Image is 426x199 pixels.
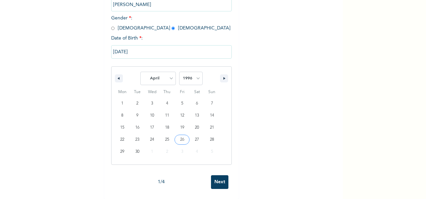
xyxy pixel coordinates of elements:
[145,122,160,134] button: 17
[165,122,169,134] span: 18
[204,87,219,97] span: Sun
[210,110,214,122] span: 14
[160,87,175,97] span: Thu
[115,134,130,146] button: 22
[150,110,154,122] span: 10
[160,110,175,122] button: 11
[160,97,175,110] button: 4
[195,122,199,134] span: 20
[181,97,183,110] span: 5
[115,122,130,134] button: 15
[130,134,145,146] button: 23
[195,110,199,122] span: 13
[130,87,145,97] span: Tue
[160,122,175,134] button: 18
[151,97,153,110] span: 3
[204,134,219,146] button: 28
[204,110,219,122] button: 14
[115,110,130,122] button: 8
[174,110,190,122] button: 12
[174,87,190,97] span: Fri
[190,97,205,110] button: 6
[120,146,124,158] span: 29
[111,45,232,59] input: DD-MM-YYYY
[211,97,213,110] span: 7
[211,175,228,189] input: Next
[165,134,169,146] span: 25
[135,146,139,158] span: 30
[190,122,205,134] button: 20
[130,97,145,110] button: 2
[130,122,145,134] button: 16
[174,122,190,134] button: 19
[111,35,143,42] span: Date of Birth :
[120,122,124,134] span: 15
[130,146,145,158] button: 30
[150,122,154,134] span: 17
[150,134,154,146] span: 24
[136,97,138,110] span: 2
[145,110,160,122] button: 10
[160,134,175,146] button: 25
[115,87,130,97] span: Mon
[195,134,199,146] span: 27
[204,122,219,134] button: 21
[135,122,139,134] span: 16
[111,16,230,30] span: Gender : [DEMOGRAPHIC_DATA] [DEMOGRAPHIC_DATA]
[145,134,160,146] button: 24
[180,134,184,146] span: 26
[120,134,124,146] span: 22
[174,134,190,146] button: 26
[180,122,184,134] span: 19
[121,110,123,122] span: 8
[190,134,205,146] button: 27
[111,179,211,186] div: 1 / 4
[210,134,214,146] span: 28
[115,97,130,110] button: 1
[145,97,160,110] button: 3
[115,146,130,158] button: 29
[121,97,123,110] span: 1
[180,110,184,122] span: 12
[210,122,214,134] span: 21
[190,87,205,97] span: Sat
[190,110,205,122] button: 13
[204,97,219,110] button: 7
[196,97,198,110] span: 6
[136,110,138,122] span: 9
[165,110,169,122] span: 11
[130,110,145,122] button: 9
[174,97,190,110] button: 5
[166,97,168,110] span: 4
[135,134,139,146] span: 23
[145,87,160,97] span: Wed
